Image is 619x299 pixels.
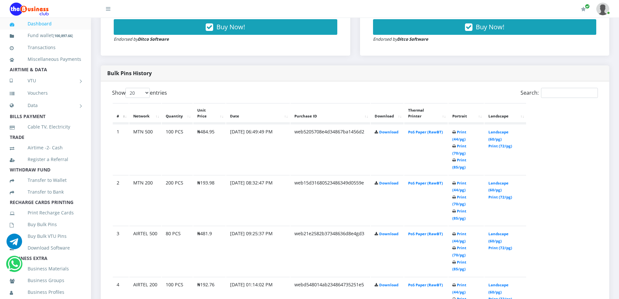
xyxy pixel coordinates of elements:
[484,103,526,123] th: Landscape: activate to sort column ascending
[408,129,443,134] a: PoS Paper (RawBT)
[488,129,509,142] a: Landscape (60/pg)
[488,143,512,148] a: Print (72/pg)
[379,282,398,287] a: Download
[10,261,81,276] a: Business Materials
[290,175,370,225] td: web15d31680523486349d0559e
[452,195,466,207] a: Print (70/pg)
[488,231,509,243] a: Landscape (60/pg)
[113,175,129,225] td: 2
[10,229,81,244] a: Buy Bulk VTU Pins
[125,88,150,98] select: Showentries
[452,231,466,243] a: Print (44/pg)
[397,36,428,42] strong: Ditco Software
[129,103,161,123] th: Network: activate to sort column ascending
[521,88,598,98] label: Search:
[452,209,466,221] a: Print (85/pg)
[373,36,428,42] small: Endorsed by
[488,245,512,250] a: Print (72/pg)
[216,22,245,31] span: Buy Now!
[112,88,167,98] label: Show entries
[371,103,404,123] th: Download: activate to sort column ascending
[452,260,466,272] a: Print (85/pg)
[452,181,466,193] a: Print (44/pg)
[162,226,193,276] td: 80 PCS
[452,245,466,257] a: Print (70/pg)
[408,231,443,236] a: PoS Paper (RawBT)
[290,103,370,123] th: Purchase ID: activate to sort column ascending
[452,143,466,156] a: Print (70/pg)
[488,195,512,199] a: Print (72/pg)
[10,16,81,31] a: Dashboard
[10,40,81,55] a: Transactions
[129,175,161,225] td: MTN 200
[379,181,398,185] a: Download
[113,226,129,276] td: 3
[10,73,81,89] a: VTU
[585,4,590,9] span: Renew/Upgrade Subscription
[162,103,193,123] th: Quantity: activate to sort column ascending
[408,282,443,287] a: PoS Paper (RawBT)
[107,70,152,77] strong: Bulk Pins History
[404,103,448,123] th: Thermal Printer: activate to sort column ascending
[10,205,81,220] a: Print Recharge Cards
[10,273,81,288] a: Business Groups
[10,140,81,155] a: Airtime -2- Cash
[129,124,161,174] td: MTN 500
[596,3,609,15] img: User
[113,124,129,174] td: 1
[10,28,81,43] a: Fund wallet[100,897.66]
[10,3,49,16] img: Logo
[452,157,466,170] a: Print (85/pg)
[488,282,509,294] a: Landscape (60/pg)
[452,129,466,142] a: Print (44/pg)
[162,175,193,225] td: 200 PCS
[53,33,73,38] small: [ ]
[10,240,81,255] a: Download Software
[226,124,290,174] td: [DATE] 06:49:49 PM
[290,124,370,174] td: web5205708e4d34867ba1456d2
[113,103,129,123] th: #: activate to sort column descending
[162,124,193,174] td: 100 PCS
[129,226,161,276] td: AIRTEL 500
[193,124,226,174] td: ₦484.95
[10,97,81,114] a: Data
[10,184,81,199] a: Transfer to Bank
[379,231,398,236] a: Download
[448,103,484,123] th: Portrait: activate to sort column ascending
[408,181,443,185] a: PoS Paper (RawBT)
[488,181,509,193] a: Landscape (60/pg)
[114,36,169,42] small: Endorsed by
[10,119,81,134] a: Cable TV, Electricity
[10,217,81,232] a: Buy Bulk Pins
[476,22,504,31] span: Buy Now!
[541,88,598,98] input: Search:
[10,86,81,101] a: Vouchers
[10,152,81,167] a: Register a Referral
[226,226,290,276] td: [DATE] 09:25:37 PM
[54,33,72,38] b: 100,897.66
[193,103,226,123] th: Unit Price: activate to sort column ascending
[193,175,226,225] td: ₦193.98
[193,226,226,276] td: ₦481.9
[138,36,169,42] strong: Ditco Software
[10,52,81,67] a: Miscellaneous Payments
[581,7,586,12] i: Renew/Upgrade Subscription
[373,19,597,35] button: Buy Now!
[379,129,398,134] a: Download
[290,226,370,276] td: web21e2582b37348636d8e4gd3
[6,238,22,249] a: Chat for support
[8,261,21,272] a: Chat for support
[452,282,466,294] a: Print (44/pg)
[226,103,290,123] th: Date: activate to sort column ascending
[114,19,337,35] button: Buy Now!
[226,175,290,225] td: [DATE] 08:32:47 PM
[10,173,81,188] a: Transfer to Wallet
